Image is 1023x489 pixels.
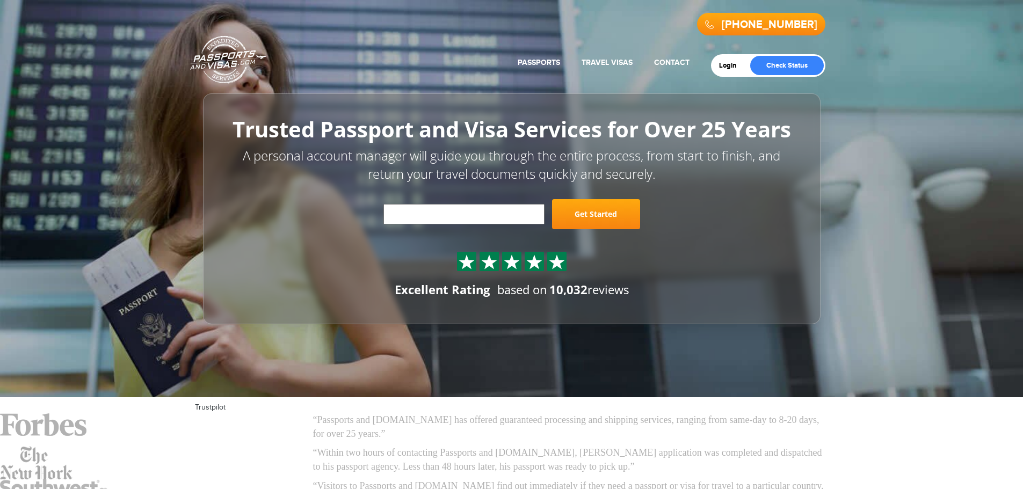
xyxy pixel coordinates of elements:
[722,18,817,31] a: [PHONE_NUMBER]
[195,403,226,412] a: Trustpilot
[459,254,475,270] img: Sprite St
[526,254,542,270] img: Sprite St
[190,35,266,84] a: Passports & [DOMAIN_NAME]
[481,254,497,270] img: Sprite St
[552,200,640,230] a: Get Started
[504,254,520,270] img: Sprite St
[313,413,829,441] p: “Passports and [DOMAIN_NAME] has offered guaranteed processing and shipping services, ranging fro...
[497,282,547,298] span: based on
[395,282,490,298] div: Excellent Rating
[654,58,690,67] a: Contact
[549,282,629,298] span: reviews
[719,61,744,70] a: Login
[582,58,633,67] a: Travel Visas
[227,147,796,184] p: A personal account manager will guide you through the entire process, from start to finish, and r...
[227,118,796,141] h1: Trusted Passport and Visa Services for Over 25 Years
[549,254,565,270] img: Sprite St
[518,58,560,67] a: Passports
[313,446,829,473] p: “Within two hours of contacting Passports and [DOMAIN_NAME], [PERSON_NAME] application was comple...
[750,56,824,75] a: Check Status
[549,282,587,298] strong: 10,032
